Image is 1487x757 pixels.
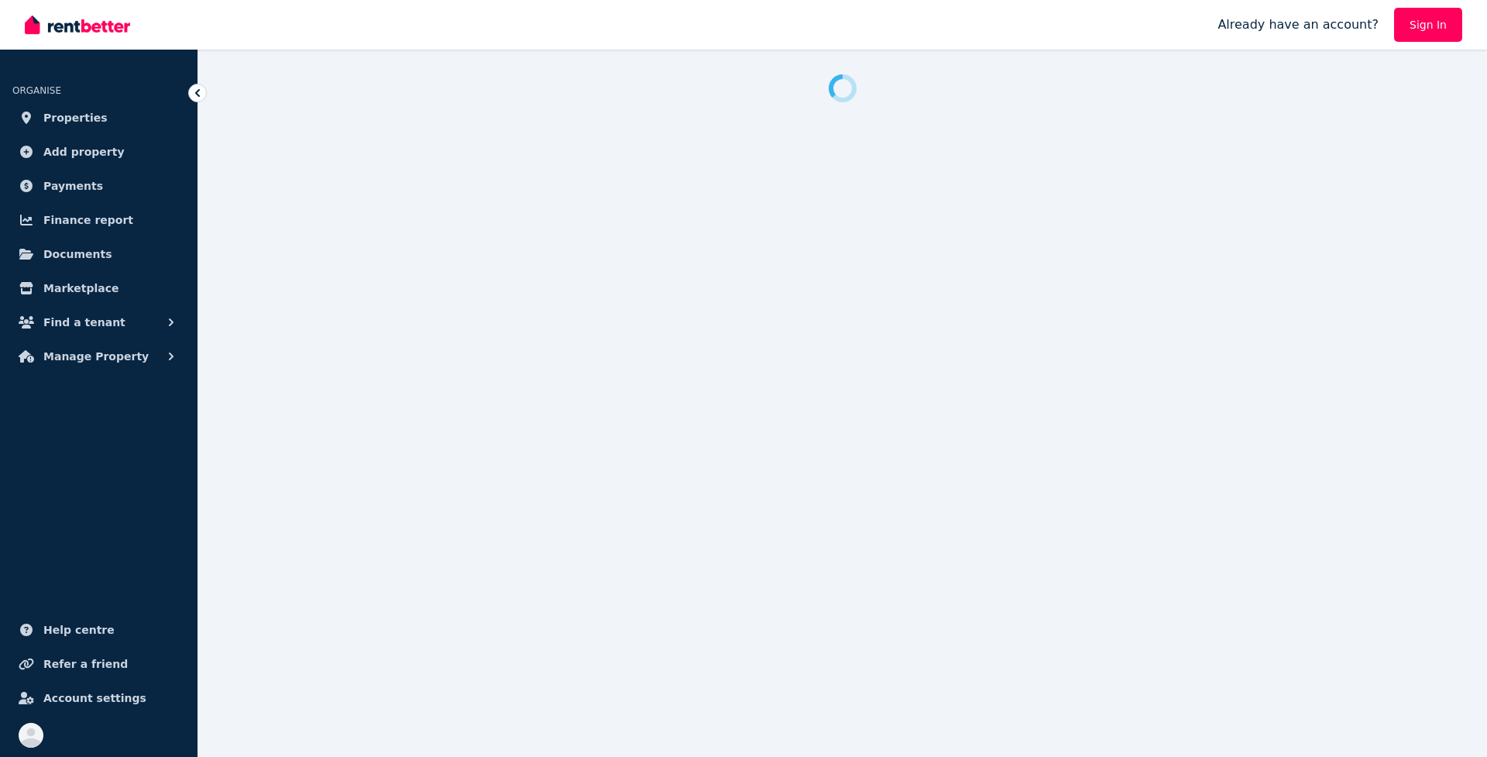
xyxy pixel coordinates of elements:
span: Manage Property [43,347,149,366]
a: Account settings [12,683,185,714]
span: Finance report [43,211,133,229]
a: Finance report [12,205,185,236]
span: Account settings [43,689,146,707]
span: Find a tenant [43,313,125,332]
a: Refer a friend [12,649,185,680]
span: Documents [43,245,112,263]
span: Properties [43,108,108,127]
span: Help centre [43,621,115,639]
span: Marketplace [43,279,118,298]
span: Already have an account? [1217,15,1379,34]
button: Find a tenant [12,307,185,338]
a: Add property [12,136,185,167]
button: Manage Property [12,341,185,372]
a: Sign In [1394,8,1462,42]
span: Refer a friend [43,655,128,673]
a: Properties [12,102,185,133]
a: Marketplace [12,273,185,304]
a: Documents [12,239,185,270]
span: Add property [43,143,125,161]
span: Payments [43,177,103,195]
a: Payments [12,170,185,201]
img: RentBetter [25,13,130,36]
a: Help centre [12,614,185,645]
span: ORGANISE [12,85,61,96]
